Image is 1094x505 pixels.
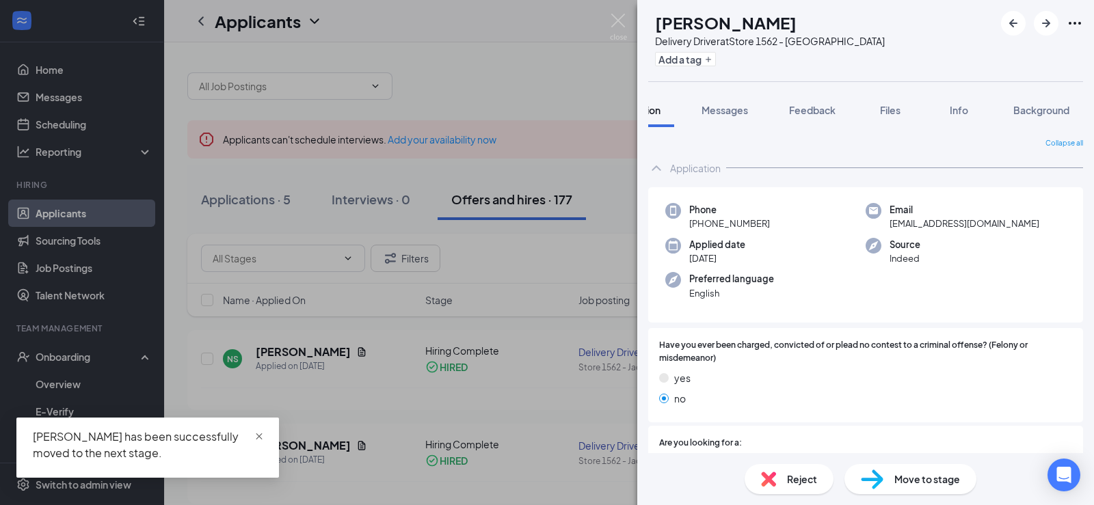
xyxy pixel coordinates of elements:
[648,160,665,176] svg: ChevronUp
[1038,15,1054,31] svg: ArrowRight
[950,104,968,116] span: Info
[704,55,712,64] svg: Plus
[702,104,748,116] span: Messages
[890,251,920,265] span: Indeed
[1067,15,1083,31] svg: Ellipses
[655,52,716,66] button: PlusAdd a tag
[789,104,836,116] span: Feedback
[1005,15,1022,31] svg: ArrowLeftNew
[689,203,770,217] span: Phone
[674,370,691,385] span: yes
[1013,104,1069,116] span: Background
[659,437,742,450] span: Are you looking for a:
[890,203,1039,217] span: Email
[254,432,264,441] span: close
[674,391,686,406] span: no
[890,238,920,251] span: Source
[689,238,745,251] span: Applied date
[670,161,721,175] div: Application
[689,286,774,300] span: English
[689,217,770,230] span: [PHONE_NUMBER]
[1045,138,1083,149] span: Collapse all
[655,11,797,34] h1: [PERSON_NAME]
[894,472,960,487] span: Move to stage
[689,251,745,265] span: [DATE]
[659,339,1072,365] span: Have you ever been charged, convicted of or plead no contest to a criminal offense? (Felony or mi...
[1034,11,1058,36] button: ArrowRight
[1048,459,1080,491] div: Open Intercom Messenger
[1001,11,1026,36] button: ArrowLeftNew
[890,217,1039,230] span: [EMAIL_ADDRESS][DOMAIN_NAME]
[33,428,263,461] div: [PERSON_NAME] has been successfully moved to the next stage.
[880,104,900,116] span: Files
[689,272,774,286] span: Preferred language
[787,472,817,487] span: Reject
[655,34,885,48] div: Delivery Driver at Store 1562 - [GEOGRAPHIC_DATA]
